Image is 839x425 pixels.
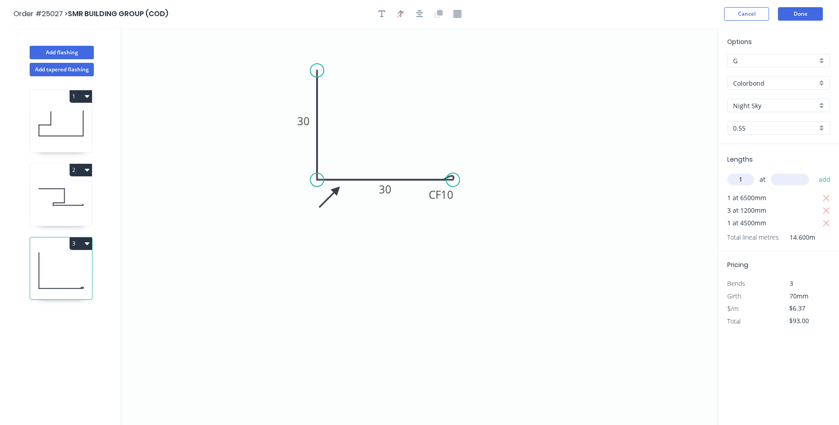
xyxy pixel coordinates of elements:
button: add [814,172,835,187]
span: 70mm [790,292,808,300]
span: Order #25027 > [13,9,68,19]
span: 1 at 6500mm [727,192,766,204]
span: Pricing [727,260,748,269]
span: at [760,173,765,186]
input: Price level [733,56,817,66]
span: Girth [727,292,741,300]
input: Thickness [733,123,817,133]
button: 2 [70,164,92,176]
tspan: 30 [379,182,391,197]
button: Done [778,7,823,21]
tspan: 30 [297,114,310,128]
button: Cancel [724,7,769,21]
span: Total [727,317,741,325]
button: Add tapered flashing [30,63,94,76]
svg: 0 [121,28,718,425]
span: Bends [727,279,745,288]
input: Material [733,79,817,88]
button: Add flashing [30,46,94,59]
tspan: 10 [441,187,453,202]
span: 14.600m [779,231,815,244]
button: 1 [70,90,92,103]
span: 1 at 4500mm [727,217,766,229]
span: Lengths [727,155,753,164]
span: 3 [790,279,793,288]
tspan: CF [429,187,441,202]
span: Total lineal metres [727,231,779,244]
input: Colour [733,101,817,110]
span: Options [727,37,752,46]
span: $/m [727,304,738,313]
button: 3 [70,237,92,250]
span: SMR BUILDING GROUP (COD) [68,9,168,19]
span: 3 at 1200mm [727,204,766,217]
